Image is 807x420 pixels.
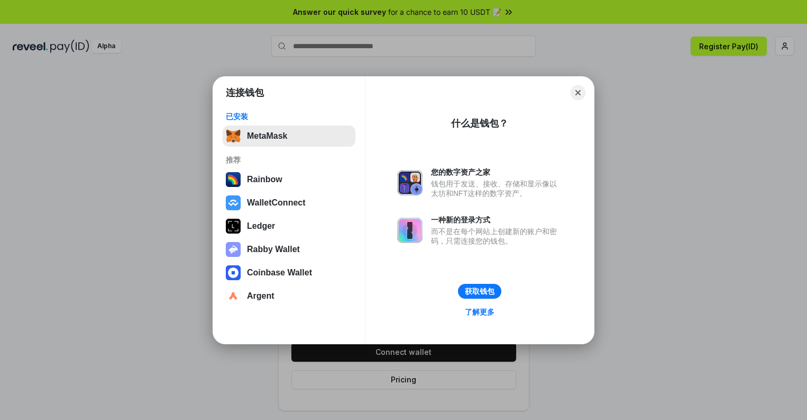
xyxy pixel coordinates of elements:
button: MetaMask [223,126,355,147]
button: Argent [223,285,355,307]
img: svg+xml,%3Csvg%20xmlns%3D%22http%3A%2F%2Fwww.w3.org%2F2000%2Fsvg%22%20fill%3D%22none%22%20viewBox... [397,170,423,195]
div: 推荐 [226,155,352,165]
div: MetaMask [247,131,287,141]
div: 了解更多 [465,307,494,317]
div: Rainbow [247,175,282,184]
div: 获取钱包 [465,287,494,296]
img: svg+xml,%3Csvg%20xmlns%3D%22http%3A%2F%2Fwww.w3.org%2F2000%2Fsvg%22%20fill%3D%22none%22%20viewBox... [397,218,423,243]
div: 钱包用于发送、接收、存储和显示像以太坊和NFT这样的数字资产。 [431,179,562,198]
div: Coinbase Wallet [247,268,312,278]
img: svg+xml,%3Csvg%20width%3D%2228%22%20height%3D%2228%22%20viewBox%3D%220%200%2028%2028%22%20fill%3D... [226,289,241,303]
div: Ledger [247,221,275,231]
img: svg+xml,%3Csvg%20width%3D%2228%22%20height%3D%2228%22%20viewBox%3D%220%200%2028%2028%22%20fill%3D... [226,265,241,280]
button: Close [571,85,585,100]
button: Rabby Wallet [223,239,355,260]
button: Rainbow [223,169,355,190]
h1: 连接钱包 [226,86,264,99]
img: svg+xml,%3Csvg%20xmlns%3D%22http%3A%2F%2Fwww.w3.org%2F2000%2Fsvg%22%20width%3D%2228%22%20height%3... [226,219,241,234]
img: svg+xml,%3Csvg%20xmlns%3D%22http%3A%2F%2Fwww.w3.org%2F2000%2Fsvg%22%20fill%3D%22none%22%20viewBox... [226,242,241,257]
button: Ledger [223,216,355,237]
a: 了解更多 [458,305,501,319]
div: Argent [247,291,274,301]
button: 获取钱包 [458,284,501,299]
div: 什么是钱包？ [451,117,508,130]
div: Rabby Wallet [247,245,300,254]
img: svg+xml,%3Csvg%20width%3D%22120%22%20height%3D%22120%22%20viewBox%3D%220%200%20120%20120%22%20fil... [226,172,241,187]
button: Coinbase Wallet [223,262,355,283]
img: svg+xml,%3Csvg%20width%3D%2228%22%20height%3D%2228%22%20viewBox%3D%220%200%2028%2028%22%20fill%3D... [226,195,241,210]
div: 您的数字资产之家 [431,167,562,177]
img: svg+xml,%3Csvg%20fill%3D%22none%22%20height%3D%2233%22%20viewBox%3D%220%200%2035%2033%22%20width%... [226,129,241,144]
div: 而不是在每个网站上创建新的账户和密码，只需连接您的钱包。 [431,227,562,246]
div: 一种新的登录方式 [431,215,562,225]
div: WalletConnect [247,198,306,208]
button: WalletConnect [223,192,355,213]
div: 已安装 [226,112,352,121]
